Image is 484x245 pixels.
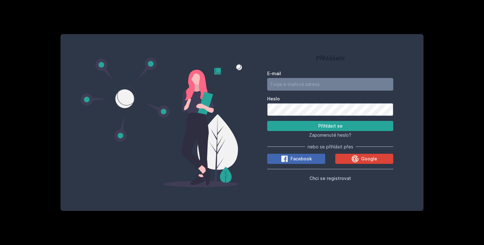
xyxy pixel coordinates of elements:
[309,174,351,182] button: Chci se registrovat
[267,53,393,63] h1: Přihlášení
[267,96,393,102] label: Heslo
[267,70,393,77] label: E-mail
[267,154,325,164] button: Facebook
[335,154,393,164] button: Google
[291,156,312,162] span: Facebook
[309,176,351,181] span: Chci se registrovat
[309,132,351,138] span: Zapomenuté heslo?
[308,144,353,150] span: nebo se přihlásit přes
[267,78,393,91] input: Tvoje e-mailová adresa
[361,156,377,162] span: Google
[267,121,393,131] button: Přihlásit se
